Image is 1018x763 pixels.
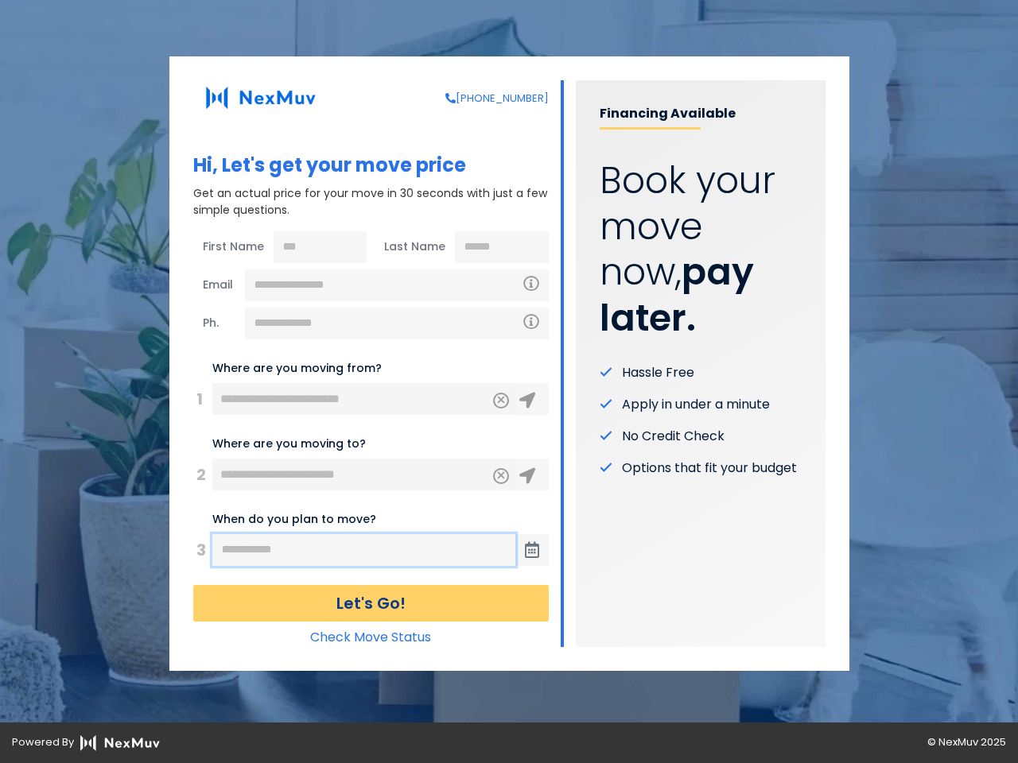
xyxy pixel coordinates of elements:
[622,395,770,414] span: Apply in under a minute
[493,393,509,409] button: Clear
[193,154,549,177] h1: Hi, Let's get your move price
[212,383,517,415] input: 123 Main St, City, ST ZIP
[193,585,549,622] button: Let's Go!
[600,158,802,341] p: Book your move now,
[193,231,274,263] span: First Name
[212,459,517,490] input: 456 Elm St, City, ST ZIP
[509,734,1018,751] div: © NexMuv 2025
[212,511,376,528] label: When do you plan to move?
[310,628,431,646] a: Check Move Status
[193,185,549,219] p: Get an actual price for your move in 30 seconds with just a few simple questions.
[493,468,509,484] button: Clear
[622,427,725,446] span: No Credit Check
[600,104,802,130] p: Financing Available
[600,246,754,343] strong: pay later.
[445,91,549,107] a: [PHONE_NUMBER]
[212,436,366,452] label: Where are you moving to?
[193,269,245,301] span: Email
[622,363,694,382] span: Hassle Free
[375,231,455,263] span: Last Name
[622,459,797,478] span: Options that fit your budget
[193,308,245,339] span: Ph.
[193,80,328,116] img: NexMuv
[212,360,382,377] label: Where are you moving from?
